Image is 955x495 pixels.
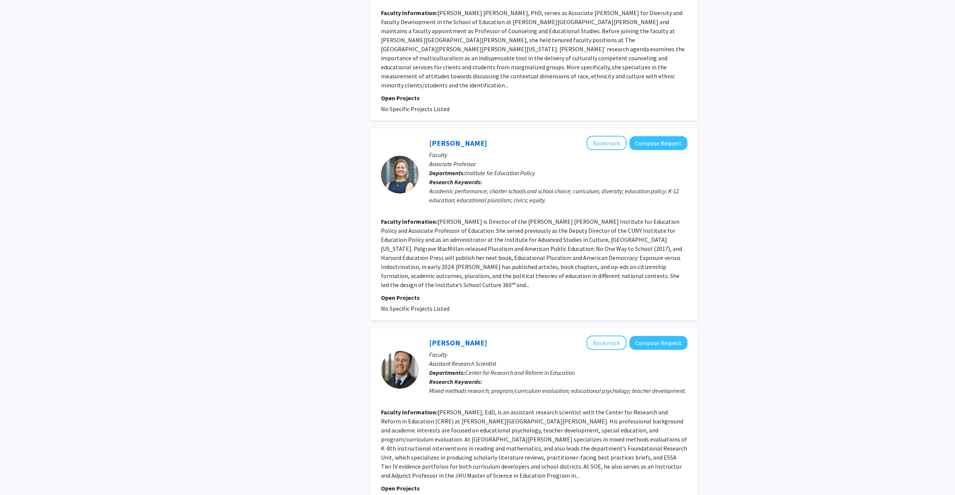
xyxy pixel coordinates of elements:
b: Faculty Information: [381,218,437,225]
span: No Specific Projects Listed [381,305,449,312]
span: Center for Research and Reform in Education [465,369,575,376]
button: Add Ashley Berner to Bookmarks [586,136,626,150]
button: Compose Request to Ashley Berner [629,136,687,150]
fg-read-more: [PERSON_NAME], EdD, is an assistant research scientist with the Center for Research and Reform in... [381,408,687,479]
fg-read-more: [PERSON_NAME] is Director of the [PERSON_NAME] [PERSON_NAME] Institute for Education Policy and A... [381,218,682,289]
p: Open Projects [381,293,687,302]
b: Research Keywords: [429,178,482,186]
b: Faculty Information: [381,9,437,17]
a: [PERSON_NAME] [429,138,487,148]
p: Associate Professor [429,159,687,168]
b: Faculty Information: [381,408,437,416]
span: Institute for Education Policy [465,169,535,177]
fg-read-more: [PERSON_NAME] [PERSON_NAME], PhD, serves as Associate [PERSON_NAME] for Diversity and Faculty Dev... [381,9,685,89]
div: Mixed methods research; program/curriculum evaluation; educational psychology; teacher development. [429,386,687,395]
span: No Specific Projects Listed [381,105,449,113]
a: [PERSON_NAME] [429,338,487,347]
b: Departments: [429,169,465,177]
p: Faculty [429,350,687,359]
b: Research Keywords: [429,378,482,385]
b: Departments: [429,369,465,376]
p: Open Projects [381,484,687,493]
button: Add Joseph Reilly to Bookmarks [586,336,626,350]
p: Faculty [429,150,687,159]
div: Academic performance; charter schools and school choice; curriculum; diversity; education policy;... [429,186,687,205]
iframe: Chat [6,461,32,489]
button: Compose Request to Joseph Reilly [629,336,687,350]
p: Open Projects [381,93,687,102]
p: Assistant Research Scientist [429,359,687,368]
